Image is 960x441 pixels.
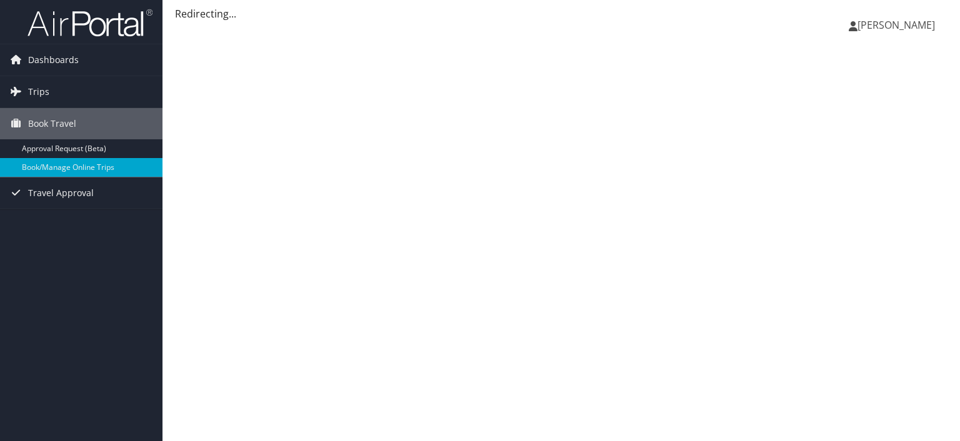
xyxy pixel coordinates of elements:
[28,177,94,209] span: Travel Approval
[849,6,947,44] a: [PERSON_NAME]
[28,44,79,76] span: Dashboards
[28,108,76,139] span: Book Travel
[857,18,935,32] span: [PERSON_NAME]
[27,8,152,37] img: airportal-logo.png
[28,76,49,107] span: Trips
[175,6,947,21] div: Redirecting...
